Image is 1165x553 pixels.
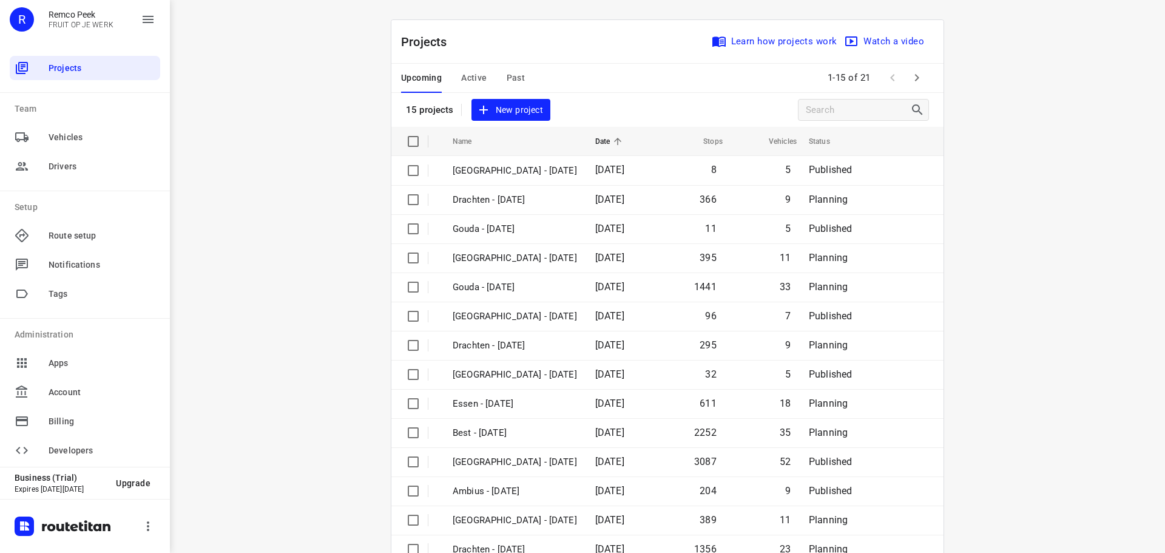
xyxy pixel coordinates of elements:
div: Notifications [10,253,160,277]
div: R [10,7,34,32]
span: Vehicles [753,134,797,149]
span: 32 [705,368,716,380]
p: [GEOGRAPHIC_DATA] - [DATE] [453,164,577,178]
div: Projects [10,56,160,80]
p: Setup [15,201,160,214]
p: Remco Peek [49,10,113,19]
span: Upgrade [116,478,150,488]
span: 395 [700,252,717,263]
p: Zwolle - Monday [453,455,577,469]
span: Apps [49,357,155,370]
span: Next Page [905,66,929,90]
span: [DATE] [595,427,624,438]
p: Essen - Monday [453,397,577,411]
div: Vehicles [10,125,160,149]
p: Expires [DATE][DATE] [15,485,106,494]
span: Drivers [49,160,155,173]
span: Active [461,70,487,86]
span: [DATE] [595,514,624,526]
span: Account [49,386,155,399]
p: Antwerpen - Monday [453,514,577,528]
span: 35 [780,427,791,438]
div: Account [10,380,160,404]
span: Stops [687,134,723,149]
p: Gemeente Rotterdam - Monday [453,368,577,382]
span: [DATE] [595,456,624,467]
div: Drivers [10,154,160,178]
span: [DATE] [595,223,624,234]
span: [DATE] [595,164,624,175]
span: Published [809,164,853,175]
p: Business (Trial) [15,473,106,483]
div: Route setup [10,223,160,248]
p: Drachten - Tuesday [453,339,577,353]
p: Best - Monday [453,426,577,440]
p: Drachten - Wednesday [453,193,577,207]
span: 11 [780,252,791,263]
span: 8 [711,164,717,175]
span: 204 [700,485,717,497]
span: 9 [785,339,791,351]
span: Tags [49,288,155,300]
p: Gemeente Rotterdam - Tuesday [453,310,577,324]
p: 15 projects [406,104,454,115]
span: Past [507,70,525,86]
span: [DATE] [595,281,624,293]
p: Zwolle - Tuesday [453,251,577,265]
span: Planning [809,514,848,526]
span: Previous Page [880,66,905,90]
button: Upgrade [106,472,160,494]
button: New project [471,99,550,121]
span: Developers [49,444,155,457]
div: Search [910,103,928,117]
span: Planning [809,398,848,409]
span: Planning [809,339,848,351]
span: 18 [780,398,791,409]
span: 96 [705,310,716,322]
span: 389 [700,514,717,526]
div: Billing [10,409,160,433]
p: FRUIT OP JE WERK [49,21,113,29]
span: [DATE] [595,368,624,380]
span: [DATE] [595,398,624,409]
span: Published [809,485,853,497]
span: Planning [809,252,848,263]
span: Upcoming [401,70,442,86]
span: 5 [785,368,791,380]
div: Developers [10,438,160,463]
span: [DATE] [595,339,624,351]
span: 11 [705,223,716,234]
span: 52 [780,456,791,467]
p: Ambius - Monday [453,484,577,498]
span: Planning [809,281,848,293]
p: Team [15,103,160,115]
span: [DATE] [595,485,624,497]
span: 9 [785,194,791,205]
div: Tags [10,282,160,306]
p: Projects [401,33,457,51]
span: 611 [700,398,717,409]
span: 366 [700,194,717,205]
span: 5 [785,223,791,234]
input: Search projects [806,101,910,120]
span: [DATE] [595,310,624,322]
span: 7 [785,310,791,322]
p: Administration [15,328,160,341]
span: 11 [780,514,791,526]
span: Published [809,456,853,467]
span: [DATE] [595,252,624,263]
span: Published [809,368,853,380]
span: Planning [809,194,848,205]
span: 295 [700,339,717,351]
span: Vehicles [49,131,155,144]
span: 1-15 of 21 [823,65,876,91]
span: New project [479,103,543,118]
span: Published [809,223,853,234]
span: 3087 [694,456,717,467]
p: Gouda - Wednesday [453,222,577,236]
div: Apps [10,351,160,375]
span: 33 [780,281,791,293]
span: 1441 [694,281,717,293]
span: 9 [785,485,791,497]
span: 2252 [694,427,717,438]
